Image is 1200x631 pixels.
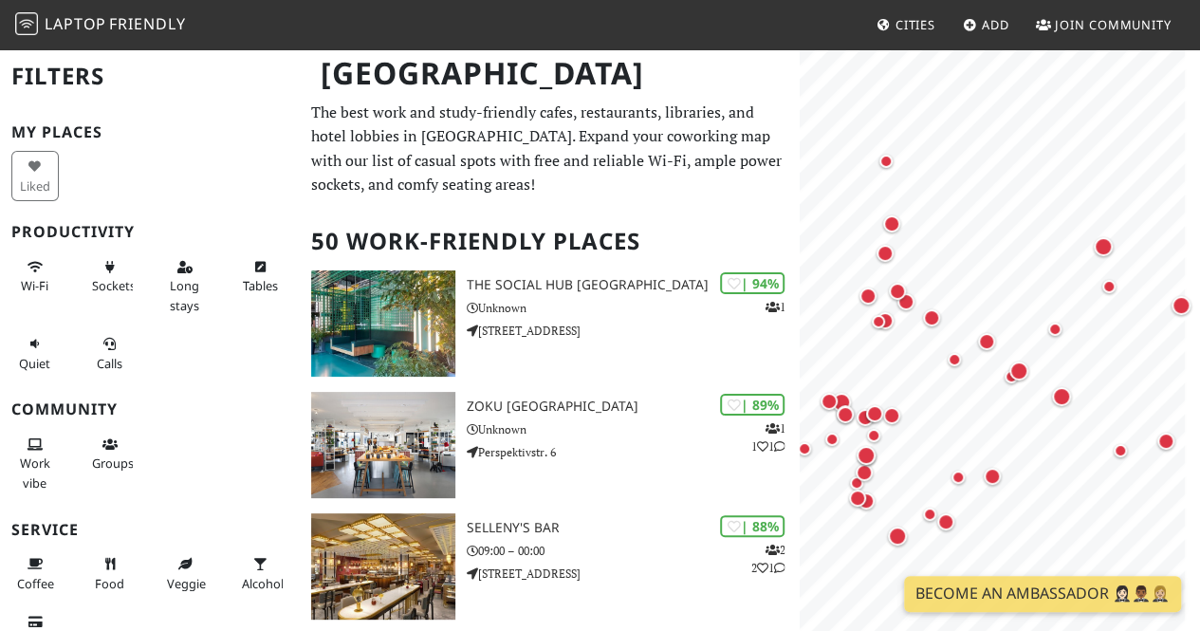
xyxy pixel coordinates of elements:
div: Map marker [862,401,887,426]
button: Sockets [86,251,134,302]
div: Map marker [1109,439,1132,462]
a: Zoku Vienna | 89% 111 Zoku [GEOGRAPHIC_DATA] Unknown Perspektivstr. 6 [300,392,800,498]
a: LaptopFriendly LaptopFriendly [15,9,186,42]
span: Veggie [167,575,206,592]
h3: Zoku [GEOGRAPHIC_DATA] [467,399,800,415]
div: Map marker [918,503,941,526]
a: Add [955,8,1017,42]
p: 1 [765,298,785,316]
div: Map marker [1154,429,1178,454]
div: Map marker [1006,358,1032,384]
button: Food [86,548,134,599]
div: Map marker [817,389,841,414]
span: Cities [895,16,935,33]
span: Stable Wi-Fi [21,277,48,294]
button: Calls [86,328,134,379]
div: Map marker [845,472,868,494]
div: Map marker [867,310,890,333]
div: Map marker [873,308,897,333]
span: Add [982,16,1009,33]
p: 2 2 1 [750,541,785,577]
button: Coffee [11,548,59,599]
div: Map marker [854,489,878,513]
img: Zoku Vienna [311,392,455,498]
button: Wi-Fi [11,251,59,302]
div: Map marker [845,486,870,510]
div: Map marker [856,284,880,308]
span: Quiet [19,355,50,372]
span: Join Community [1055,16,1172,33]
div: Map marker [828,389,855,416]
span: Alcohol [242,575,284,592]
p: Unknown [467,299,800,317]
a: The Social Hub Vienna | 94% 1 The Social Hub [GEOGRAPHIC_DATA] Unknown [STREET_ADDRESS] [300,270,800,377]
span: Group tables [92,455,134,472]
p: Perspektivstr. 6 [467,443,800,461]
img: SELLENY'S Bar [311,513,455,620]
div: Map marker [980,464,1005,489]
span: Video/audio calls [97,355,122,372]
div: Map marker [894,289,918,314]
h3: Community [11,400,288,418]
button: Groups [86,429,134,479]
button: Alcohol [236,548,284,599]
p: Unknown [467,420,800,438]
div: Map marker [833,402,858,427]
span: Long stays [170,277,199,313]
span: Friendly [109,13,185,34]
h3: The Social Hub [GEOGRAPHIC_DATA] [467,277,800,293]
p: [STREET_ADDRESS] [467,565,800,583]
div: Map marker [947,466,969,489]
div: Map marker [1168,292,1194,319]
h3: My Places [11,123,288,141]
button: Quiet [11,328,59,379]
span: Food [95,575,124,592]
div: Map marker [885,279,910,304]
div: Map marker [974,329,999,354]
h3: Productivity [11,223,288,241]
img: The Social Hub Vienna [311,270,455,377]
h2: 50 Work-Friendly Places [311,213,788,270]
div: Map marker [1048,383,1075,410]
div: Map marker [853,405,877,430]
div: Map marker [943,348,966,371]
button: Veggie [161,548,209,599]
a: Join Community [1028,8,1179,42]
p: 09:00 – 00:00 [467,542,800,560]
span: Laptop [45,13,106,34]
div: Map marker [884,523,911,549]
h2: Filters [11,47,288,105]
span: Coffee [17,575,54,592]
div: Map marker [1043,318,1066,341]
h3: Service [11,521,288,539]
a: Cities [869,8,943,42]
div: Map marker [873,241,897,266]
img: LaptopFriendly [15,12,38,35]
div: Map marker [821,428,843,451]
div: Map marker [875,150,897,173]
div: Map marker [879,403,904,428]
a: SELLENY'S Bar | 88% 221 SELLENY'S Bar 09:00 – 00:00 [STREET_ADDRESS] [300,513,800,620]
div: Map marker [853,442,879,469]
div: Map marker [793,437,816,460]
h1: [GEOGRAPHIC_DATA] [305,47,796,100]
div: Map marker [1000,365,1023,388]
button: Work vibe [11,429,59,498]
div: | 94% [720,272,785,294]
div: Map marker [919,306,944,330]
p: [STREET_ADDRESS] [467,322,800,340]
div: Map marker [1090,233,1117,260]
p: 1 1 1 [750,419,785,455]
div: | 88% [720,515,785,537]
p: The best work and study-friendly cafes, restaurants, libraries, and hotel lobbies in [GEOGRAPHIC_... [311,101,788,197]
div: Map marker [862,424,885,447]
span: Power sockets [92,277,136,294]
span: Work-friendly tables [242,277,277,294]
div: Map marker [1098,275,1120,298]
div: Map marker [933,510,958,534]
button: Tables [236,251,284,302]
span: People working [20,455,50,491]
div: Map marker [833,401,858,426]
div: Map marker [879,212,904,236]
h3: SELLENY'S Bar [467,520,800,536]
